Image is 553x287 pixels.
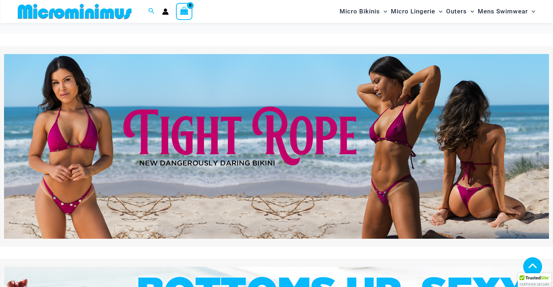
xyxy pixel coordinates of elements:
a: Micro BikinisMenu ToggleMenu Toggle [338,2,389,21]
span: Mens Swimwear [478,2,528,21]
img: Tight Rope Pink Bikini [4,54,549,239]
span: Menu Toggle [528,2,535,21]
span: Menu Toggle [380,2,387,21]
span: Outers [446,2,467,21]
a: Search icon link [148,7,155,16]
span: Micro Lingerie [391,2,435,21]
span: Menu Toggle [467,2,474,21]
nav: Site Navigation [337,1,538,22]
a: Micro LingerieMenu ToggleMenu Toggle [389,2,444,21]
a: OutersMenu ToggleMenu Toggle [444,2,476,21]
img: MM SHOP LOGO FLAT [15,3,135,20]
div: TrustedSite Certified [518,273,551,287]
a: Mens SwimwearMenu ToggleMenu Toggle [476,2,537,21]
a: Account icon link [162,8,169,15]
span: Menu Toggle [435,2,442,21]
a: View Shopping Cart, empty [176,3,193,20]
span: Micro Bikinis [340,2,380,21]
